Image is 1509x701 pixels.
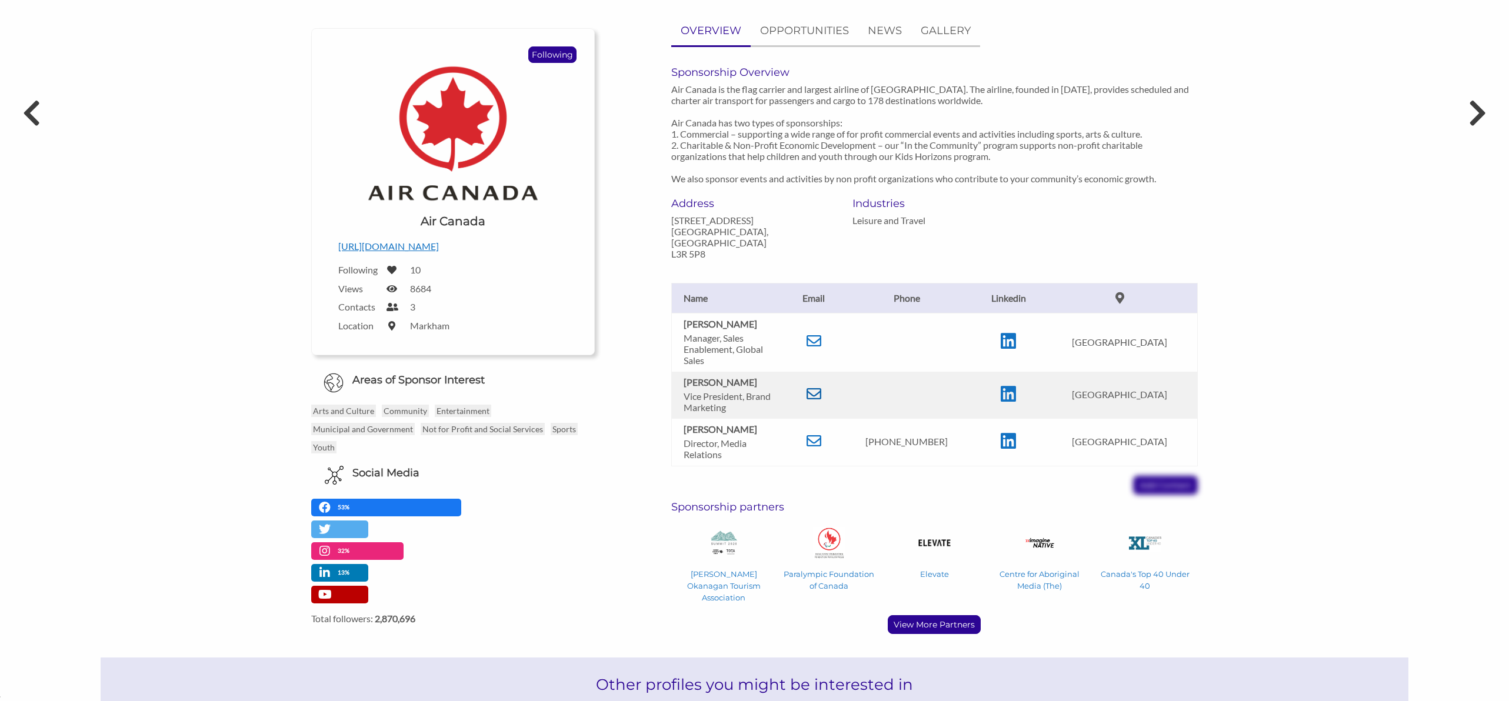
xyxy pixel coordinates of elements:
h6: Address [671,197,835,210]
label: Markham [410,320,449,331]
img: Canada's Top 40 Under 40 Logo [1129,535,1161,552]
label: 8684 [410,283,431,294]
p: Sports [551,423,578,435]
p: Elevate [887,568,982,580]
p: Not for Profit and Social Services [421,423,545,435]
p: Leisure and Travel [852,215,1016,226]
p: Canada's Top 40 Under 40 [1098,568,1192,592]
p: Director, Media Relations [684,438,784,460]
label: Location [338,320,379,331]
label: Total followers: [311,613,595,624]
th: Name [671,283,789,313]
p: Following [529,47,576,62]
th: Phone [838,283,975,313]
p: View More Partners [888,616,980,633]
p: NEWS [868,22,902,39]
p: Manager, Sales Enablement, Global Sales [684,332,784,366]
p: OVERVIEW [681,22,741,39]
th: Email [789,283,838,313]
p: Community [382,405,429,417]
h6: Industries [852,197,1016,210]
p: GALLERY [921,22,971,39]
b: [PERSON_NAME] [684,318,757,329]
label: Following [338,264,379,275]
p: [PHONE_NUMBER] [844,436,969,447]
img: Air Canada Logo [365,63,541,205]
p: Centre for Aboriginal Media (The) [992,568,1087,592]
p: [PERSON_NAME] Okanagan Tourism Association [677,568,771,603]
img: Paralympic Foundation of Canada Logo [813,527,845,559]
img: Globe Icon [324,373,344,393]
p: 32% [338,545,352,556]
label: 10 [410,264,421,275]
p: Vice President, Brand Marketing [684,390,784,413]
h6: Sponsorship partners [671,500,1198,513]
img: Centre for Aboriginal Media (The) Logo [1024,536,1056,549]
p: [GEOGRAPHIC_DATA], [GEOGRAPHIC_DATA] [671,226,835,248]
h1: Air Canada [421,213,485,229]
p: Youth [311,441,337,453]
img: Social Media Icon [325,466,344,485]
p: Arts and Culture [311,405,376,417]
p: [URL][DOMAIN_NAME] [338,239,568,254]
p: 13% [338,567,352,578]
img: Elevate Logo [918,539,951,547]
label: Views [338,283,379,294]
h6: Areas of Sponsor Interest [302,373,604,388]
b: [PERSON_NAME] [684,423,757,435]
p: [GEOGRAPHIC_DATA] [1048,336,1191,348]
p: [STREET_ADDRESS] [671,215,835,226]
p: OPPORTUNITIES [760,22,849,39]
p: [GEOGRAPHIC_DATA] [1048,436,1191,447]
img: Thompson Okanagan Tourism Association Logo [708,527,740,559]
p: Municipal and Government [311,423,415,435]
strong: 2,870,696 [375,613,415,624]
p: [GEOGRAPHIC_DATA] [1048,389,1191,400]
p: 53% [338,502,352,513]
th: Linkedin [975,283,1042,313]
label: Contacts [338,301,379,312]
p: Air Canada is the flag carrier and largest airline of [GEOGRAPHIC_DATA]. The airline, founded in ... [671,84,1198,184]
p: Entertainment [435,405,491,417]
label: 3 [410,301,415,312]
p: Paralympic Foundation of Canada [782,568,877,592]
p: L3R 5P8 [671,248,835,259]
b: [PERSON_NAME] [684,376,757,388]
h6: Sponsorship Overview [671,66,1198,79]
h6: Social Media [352,466,419,480]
